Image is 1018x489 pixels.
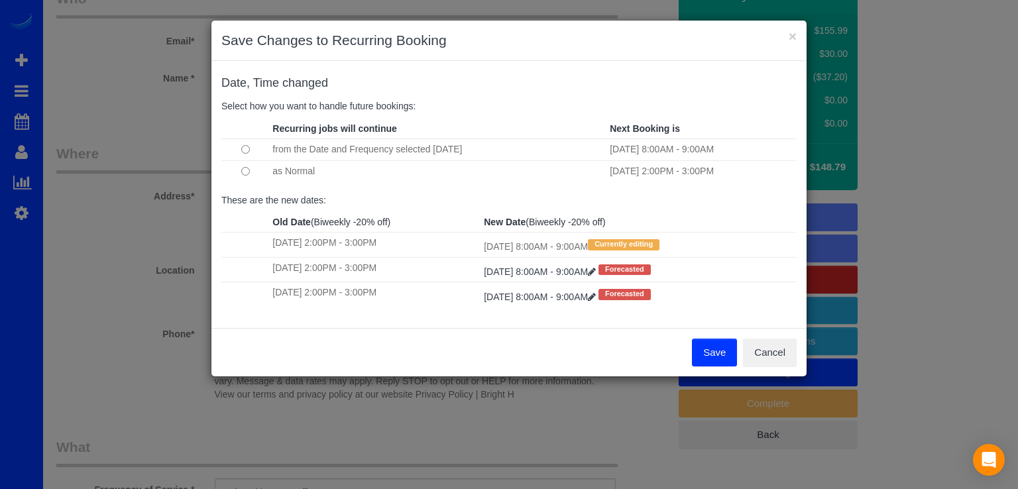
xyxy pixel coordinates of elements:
div: Open Intercom Messenger [973,444,1005,476]
a: [DATE] 8:00AM - 9:00AM [484,292,598,302]
h3: Save Changes to Recurring Booking [221,30,797,50]
td: from the Date and Frequency selected [DATE] [269,138,606,160]
td: [DATE] 2:00PM - 3:00PM [606,160,797,182]
td: as Normal [269,160,606,182]
td: [DATE] 2:00PM - 3:00PM [269,257,481,282]
td: [DATE] 2:00PM - 3:00PM [269,233,481,257]
span: Date, Time [221,76,279,89]
button: × [789,29,797,43]
p: Select how you want to handle future bookings: [221,99,797,113]
th: (Biweekly -20% off) [481,212,797,233]
button: Cancel [743,339,797,366]
span: Currently editing [588,239,659,250]
span: Forecasted [598,289,651,299]
th: (Biweekly -20% off) [269,212,481,233]
td: [DATE] 8:00AM - 9:00AM [606,138,797,160]
p: These are the new dates: [221,193,797,207]
strong: Next Booking is [610,123,680,134]
a: [DATE] 8:00AM - 9:00AM [484,266,598,277]
td: [DATE] 8:00AM - 9:00AM [481,233,797,257]
h4: changed [221,77,797,90]
button: Save [692,339,737,366]
td: [DATE] 2:00PM - 3:00PM [269,282,481,307]
strong: Old Date [272,217,311,227]
strong: New Date [484,217,526,227]
strong: Recurring jobs will continue [272,123,396,134]
span: Forecasted [598,264,651,275]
